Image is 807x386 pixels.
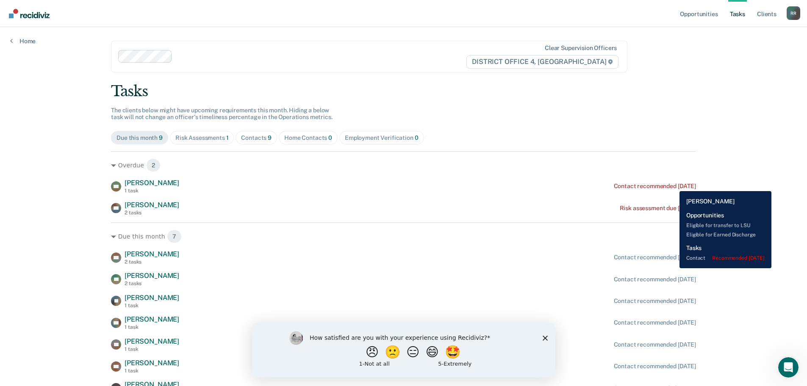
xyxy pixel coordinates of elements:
div: Contact recommended [DATE] [614,319,696,326]
div: 2 tasks [125,210,179,216]
span: 9 [159,134,163,141]
iframe: Intercom live chat [778,357,799,378]
a: Home [10,37,36,45]
span: 9 [268,134,272,141]
div: 1 task [125,324,179,330]
div: Home Contacts [284,134,332,142]
div: Risk Assessments [175,134,229,142]
div: Contact recommended [DATE] [614,297,696,305]
div: Tasks [111,83,696,100]
span: The clients below might have upcoming requirements this month. Hiding a below task will not chang... [111,107,333,121]
div: Employment Verification [345,134,419,142]
span: 7 [167,230,182,243]
span: [PERSON_NAME] [125,179,179,187]
div: Contact recommended [DATE] [614,183,696,190]
div: Due this month [116,134,163,142]
button: Profile dropdown button [787,6,800,20]
span: 1 [226,134,229,141]
div: 1 task [125,303,179,308]
div: Contact recommended [DATE] [614,341,696,348]
div: 1 task [125,368,179,374]
div: Risk assessment due [DATE] [620,205,696,212]
span: [PERSON_NAME] [125,250,179,258]
div: Clear supervision officers [545,44,617,52]
span: [PERSON_NAME] [125,315,179,323]
span: 2 [146,158,161,172]
span: [PERSON_NAME] [125,201,179,209]
span: [PERSON_NAME] [125,272,179,280]
div: R R [787,6,800,20]
div: 1 task [125,346,179,352]
div: Due this month 7 [111,230,696,243]
span: DISTRICT OFFICE 4, [GEOGRAPHIC_DATA] [466,55,618,69]
div: Contact recommended [DATE] [614,276,696,283]
iframe: Survey by Kim from Recidiviz [252,323,555,378]
span: 0 [328,134,332,141]
span: [PERSON_NAME] [125,359,179,367]
div: Contact recommended [DATE] [614,254,696,261]
span: 0 [415,134,419,141]
span: [PERSON_NAME] [125,337,179,345]
div: Overdue 2 [111,158,696,172]
div: 2 tasks [125,280,179,286]
img: Recidiviz [9,9,50,18]
div: Contacts [241,134,272,142]
span: [PERSON_NAME] [125,294,179,302]
div: Contact recommended [DATE] [614,363,696,370]
div: 1 task [125,188,179,194]
div: 2 tasks [125,259,179,265]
